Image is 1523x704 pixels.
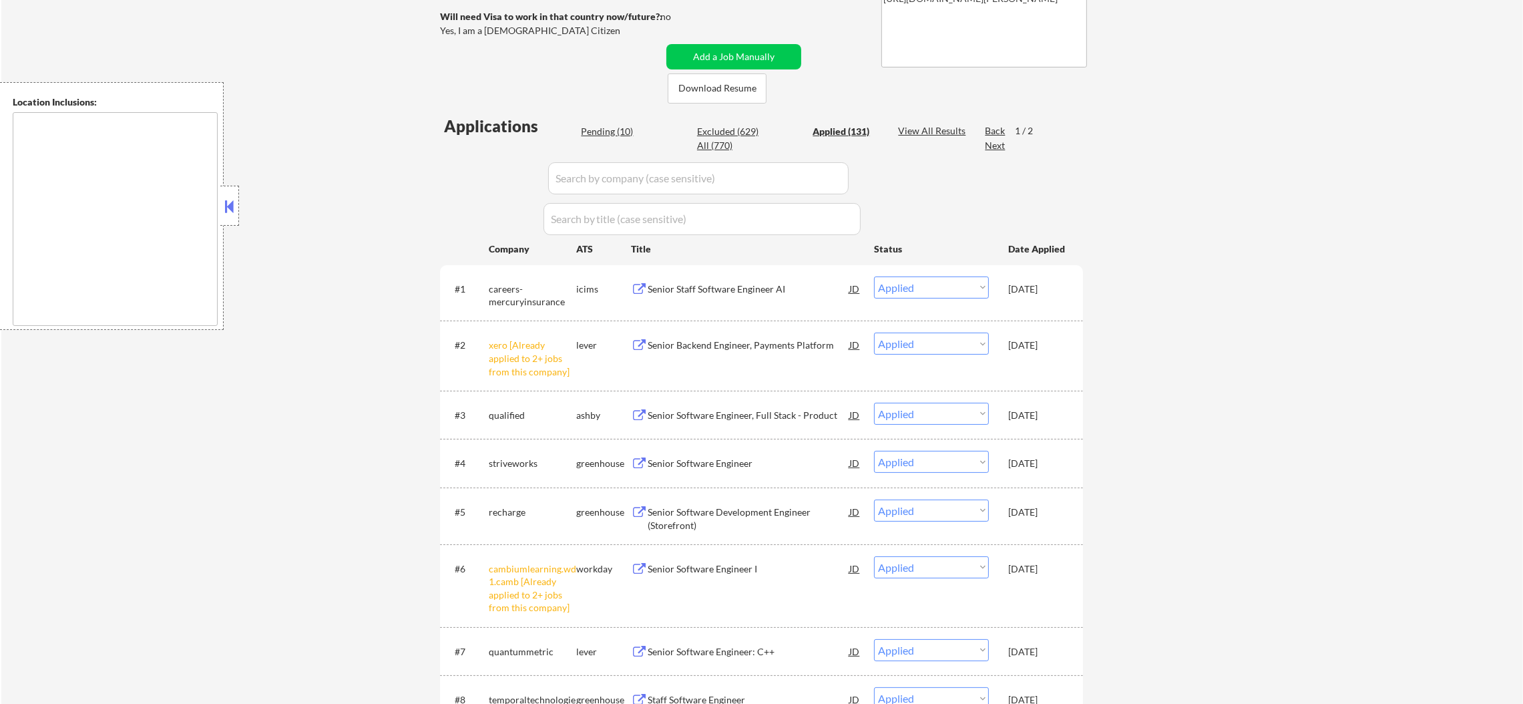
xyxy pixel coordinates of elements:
[1008,409,1067,422] div: [DATE]
[668,73,767,104] button: Download Resume
[576,562,631,576] div: workday
[489,409,576,422] div: qualified
[648,409,849,422] div: Senior Software Engineer, Full Stack - Product
[455,562,478,576] div: #6
[813,125,879,138] div: Applied (131)
[455,283,478,296] div: #1
[455,457,478,470] div: #4
[697,125,764,138] div: Excluded (629)
[985,139,1006,152] div: Next
[848,556,861,580] div: JD
[1008,242,1067,256] div: Date Applied
[489,339,576,378] div: xero [Already applied to 2+ jobs from this company]
[1008,283,1067,296] div: [DATE]
[648,645,849,659] div: Senior Software Engineer: C++
[440,11,662,22] strong: Will need Visa to work in that country now/future?:
[848,500,861,524] div: JD
[648,457,849,470] div: Senior Software Engineer
[489,283,576,309] div: careers-mercuryinsurance
[848,403,861,427] div: JD
[1008,506,1067,519] div: [DATE]
[576,283,631,296] div: icims
[543,203,861,235] input: Search by title (case sensitive)
[648,283,849,296] div: Senior Staff Software Engineer AI
[660,10,698,23] div: no
[1008,457,1067,470] div: [DATE]
[848,451,861,475] div: JD
[455,409,478,422] div: #3
[648,339,849,352] div: Senior Backend Engineer, Payments Platform
[548,162,849,194] input: Search by company (case sensitive)
[489,242,576,256] div: Company
[1015,124,1046,138] div: 1 / 2
[576,457,631,470] div: greenhouse
[576,339,631,352] div: lever
[444,118,576,134] div: Applications
[848,639,861,663] div: JD
[848,277,861,301] div: JD
[489,645,576,659] div: quantummetric
[631,242,861,256] div: Title
[1008,339,1067,352] div: [DATE]
[455,506,478,519] div: #5
[576,242,631,256] div: ATS
[848,333,861,357] div: JD
[576,506,631,519] div: greenhouse
[440,24,666,37] div: Yes, I am a [DEMOGRAPHIC_DATA] Citizen
[648,562,849,576] div: Senior Software Engineer I
[1008,645,1067,659] div: [DATE]
[455,645,478,659] div: #7
[985,124,1006,138] div: Back
[874,236,989,260] div: Status
[581,125,648,138] div: Pending (10)
[489,562,576,614] div: cambiumlearning.wd1.camb [Already applied to 2+ jobs from this company]
[576,645,631,659] div: lever
[898,124,969,138] div: View All Results
[697,139,764,152] div: All (770)
[455,339,478,352] div: #2
[13,96,218,109] div: Location Inclusions:
[1008,562,1067,576] div: [DATE]
[489,457,576,470] div: striveworks
[648,506,849,532] div: Senior Software Development Engineer (Storefront)
[489,506,576,519] div: recharge
[576,409,631,422] div: ashby
[666,44,801,69] button: Add a Job Manually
